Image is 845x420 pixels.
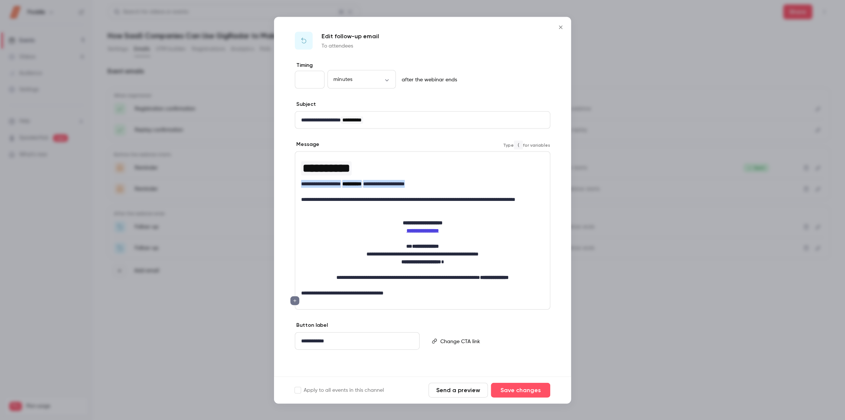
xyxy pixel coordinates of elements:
span: Type for variables [503,141,550,150]
div: editor [295,332,419,349]
div: minutes [327,76,396,83]
div: editor [295,111,550,128]
label: Subject [295,100,316,108]
code: { [514,141,523,150]
label: Timing [295,61,550,69]
label: Button label [295,321,328,329]
button: Save changes [491,382,550,397]
p: To attendees [322,42,379,49]
button: Close [553,20,568,35]
div: editor [295,152,550,309]
p: after the webinar ends [399,76,457,83]
label: Apply to all events in this channel [295,386,384,394]
div: editor [437,332,549,349]
p: Edit follow-up email [322,32,379,40]
button: Send a preview [428,382,488,397]
label: Message [295,140,319,148]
